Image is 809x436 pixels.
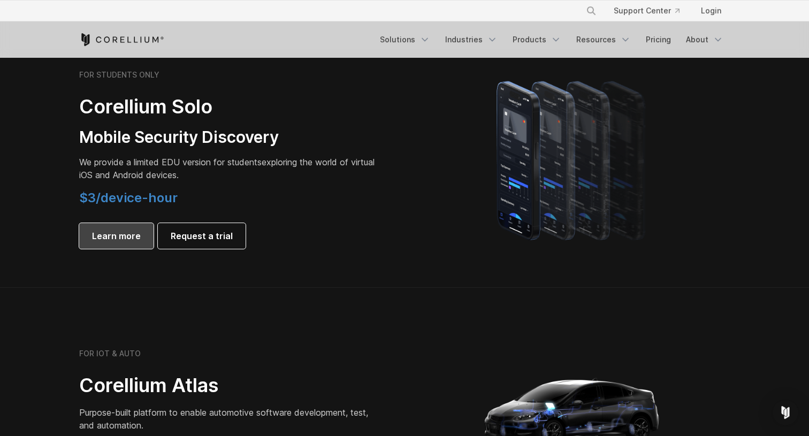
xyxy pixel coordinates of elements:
[570,30,637,49] a: Resources
[79,95,379,119] h2: Corellium Solo
[373,30,730,49] div: Navigation Menu
[79,373,379,397] h2: Corellium Atlas
[373,30,437,49] a: Solutions
[79,33,164,46] a: Corellium Home
[171,230,233,242] span: Request a trial
[79,223,154,249] a: Learn more
[79,70,159,80] h6: FOR STUDENTS ONLY
[158,223,246,249] a: Request a trial
[582,1,601,20] button: Search
[639,30,677,49] a: Pricing
[79,190,178,205] span: $3/device-hour
[506,30,568,49] a: Products
[475,66,670,253] img: A lineup of four iPhone models becoming more gradient and blurred
[573,1,730,20] div: Navigation Menu
[79,157,262,167] span: We provide a limited EDU version for students
[439,30,504,49] a: Industries
[773,400,798,425] div: Open Intercom Messenger
[692,1,730,20] a: Login
[680,30,730,49] a: About
[92,230,141,242] span: Learn more
[605,1,688,20] a: Support Center
[79,127,379,148] h3: Mobile Security Discovery
[79,156,379,181] p: exploring the world of virtual iOS and Android devices.
[79,349,141,358] h6: FOR IOT & AUTO
[79,407,368,431] span: Purpose-built platform to enable automotive software development, test, and automation.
